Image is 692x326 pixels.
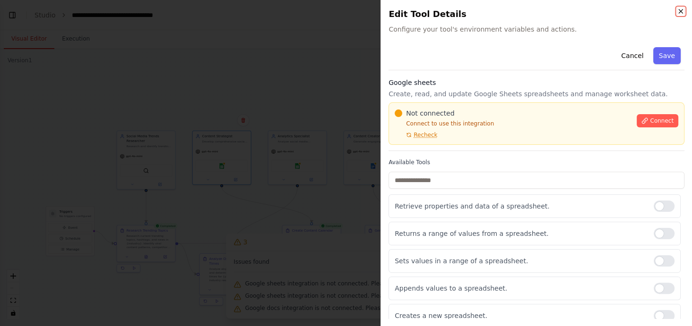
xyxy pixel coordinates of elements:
[395,120,631,127] p: Connect to use this integration
[395,311,646,320] p: Creates a new spreadsheet.
[406,109,454,118] span: Not connected
[395,284,646,293] p: Appends values to a spreadsheet.
[395,256,646,266] p: Sets values in a range of a spreadsheet.
[637,114,678,127] button: Connect
[389,8,684,21] h2: Edit Tool Details
[650,117,674,125] span: Connect
[653,47,681,64] button: Save
[395,201,646,211] p: Retrieve properties and data of a spreadsheet.
[615,47,649,64] button: Cancel
[395,229,646,238] p: Returns a range of values from a spreadsheet.
[389,78,684,87] h3: Google sheets
[389,89,684,99] p: Create, read, and update Google Sheets spreadsheets and manage worksheet data.
[414,131,437,139] span: Recheck
[389,159,684,166] label: Available Tools
[389,25,684,34] span: Configure your tool's environment variables and actions.
[395,131,437,139] button: Recheck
